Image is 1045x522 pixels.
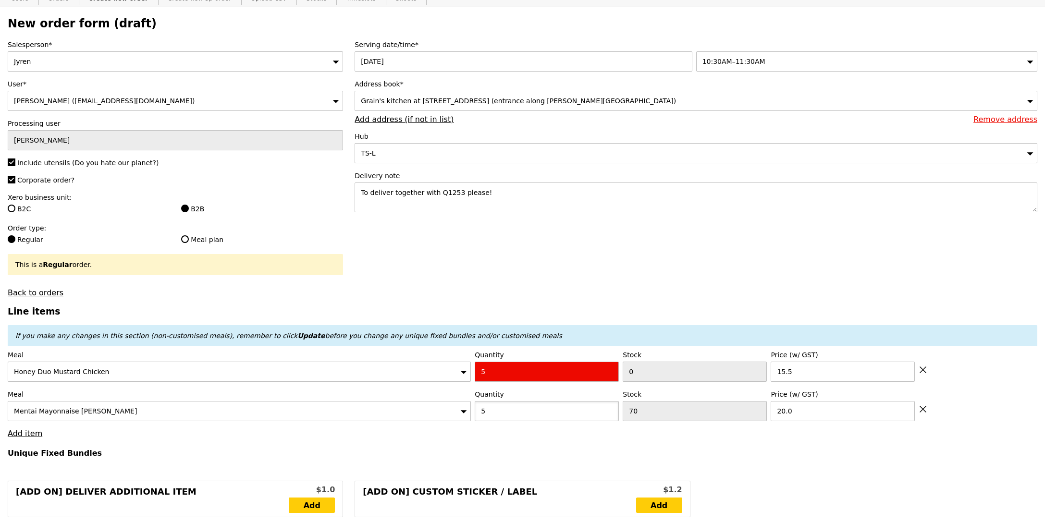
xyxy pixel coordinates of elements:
[17,159,159,167] span: Include utensils (Do you hate our planet?)
[355,51,692,72] input: Serving date
[702,58,765,65] span: 10:30AM–11:30AM
[361,149,375,157] span: TS-L
[8,79,343,89] label: User*
[181,205,189,212] input: B2B
[355,132,1037,141] label: Hub
[475,389,619,399] label: Quantity
[8,235,15,243] input: Regular
[289,498,335,513] a: Add
[8,205,15,212] input: B2C
[475,350,619,360] label: Quantity
[15,332,562,340] em: If you make any changes in this section (non-customised meals), remember to click before you chan...
[297,332,325,340] b: Update
[289,484,335,496] div: $1.0
[8,306,1037,316] h3: Line items
[355,40,1037,49] label: Serving date/time*
[8,119,343,128] label: Processing user
[363,485,636,513] div: [Add on] Custom Sticker / Label
[8,350,471,360] label: Meal
[8,17,1037,30] h2: New order form (draft)
[361,97,676,105] span: Grain's kitchen at [STREET_ADDRESS] (entrance along [PERSON_NAME][GEOGRAPHIC_DATA])
[181,235,343,244] label: Meal plan
[8,193,343,202] label: Xero business unit:
[181,204,343,214] label: B2B
[14,97,195,105] span: [PERSON_NAME] ([EMAIL_ADDRESS][DOMAIN_NAME])
[8,429,42,438] a: Add item
[8,223,343,233] label: Order type:
[14,58,31,65] span: Jyren
[8,235,170,244] label: Regular
[14,368,109,376] span: Honey Duo Mustard Chicken
[623,389,767,399] label: Stock
[771,350,915,360] label: Price (w/ GST)
[8,288,63,297] a: Back to orders
[8,389,471,399] label: Meal
[355,79,1037,89] label: Address book*
[355,171,1037,181] label: Delivery note
[636,498,682,513] a: Add
[623,350,767,360] label: Stock
[8,449,1037,458] h4: Unique Fixed Bundles
[355,115,454,124] a: Add address (if not in list)
[15,260,335,269] div: This is a order.
[14,407,137,415] span: Mentai Mayonnaise [PERSON_NAME]
[16,485,289,513] div: [Add on] Deliver Additional Item
[8,40,343,49] label: Salesperson*
[636,484,682,496] div: $1.2
[8,158,15,166] input: Include utensils (Do you hate our planet?)
[181,235,189,243] input: Meal plan
[8,204,170,214] label: B2C
[43,261,72,268] b: Regular
[973,115,1037,124] a: Remove address
[771,389,915,399] label: Price (w/ GST)
[17,176,74,184] span: Corporate order?
[8,176,15,183] input: Corporate order?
